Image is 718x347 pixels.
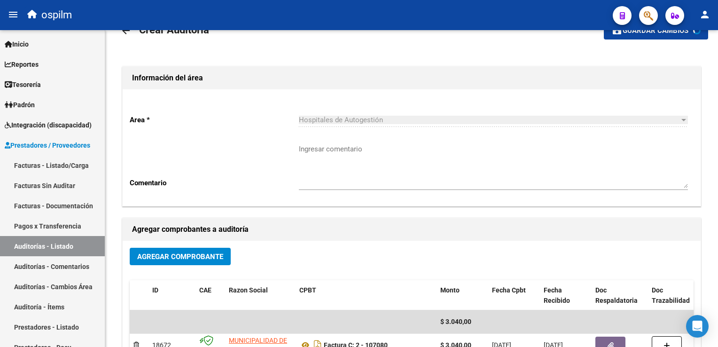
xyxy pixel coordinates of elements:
datatable-header-cell: Razon Social [225,280,296,311]
span: Hospitales de Autogestión [299,116,383,124]
span: Fecha Cpbt [492,286,526,294]
span: CAE [199,286,211,294]
mat-icon: arrow_back [120,25,132,36]
span: Monto [440,286,460,294]
button: Guardar cambios [604,22,708,39]
datatable-header-cell: CAE [195,280,225,311]
span: Reportes [5,59,39,70]
span: Integración (discapacidad) [5,120,92,130]
span: $ 3.040,00 [440,318,471,325]
button: Agregar Comprobante [130,248,231,265]
span: Fecha Recibido [544,286,570,305]
span: CPBT [299,286,316,294]
mat-icon: person [699,9,710,20]
h1: Agregar comprobantes a auditoría [132,222,691,237]
mat-icon: menu [8,9,19,20]
span: Razon Social [229,286,268,294]
span: Prestadores / Proveedores [5,140,90,150]
p: Comentario [130,178,299,188]
span: Doc Trazabilidad [652,286,690,305]
datatable-header-cell: Fecha Cpbt [488,280,540,311]
span: Doc Respaldatoria [595,286,638,305]
p: Area * [130,115,299,125]
span: Tesorería [5,79,41,90]
span: ospilm [41,5,72,25]
h1: Información del área [132,71,691,86]
datatable-header-cell: Doc Respaldatoria [592,280,648,311]
datatable-header-cell: Monto [437,280,488,311]
div: Open Intercom Messenger [686,315,709,338]
span: Padrón [5,100,35,110]
datatable-header-cell: Fecha Recibido [540,280,592,311]
datatable-header-cell: Doc Trazabilidad [648,280,704,311]
span: Guardar cambios [623,27,688,35]
span: ID [152,286,158,294]
datatable-header-cell: CPBT [296,280,437,311]
span: Inicio [5,39,29,49]
span: Agregar Comprobante [137,252,223,261]
datatable-header-cell: ID [148,280,195,311]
